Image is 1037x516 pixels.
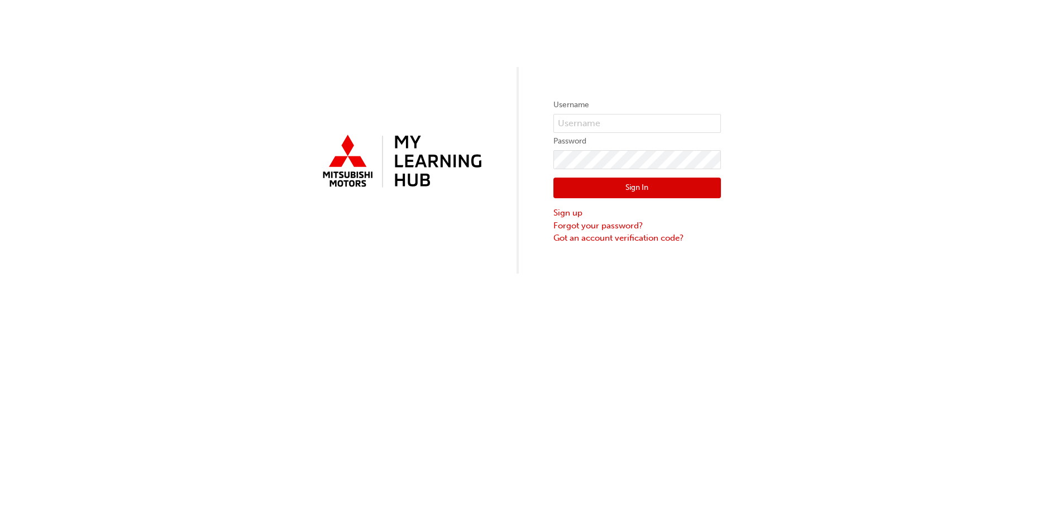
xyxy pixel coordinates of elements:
a: Got an account verification code? [553,232,721,245]
a: Forgot your password? [553,219,721,232]
img: mmal [317,130,484,194]
label: Username [553,98,721,112]
input: Username [553,114,721,133]
a: Sign up [553,207,721,219]
button: Sign In [553,178,721,199]
label: Password [553,135,721,148]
